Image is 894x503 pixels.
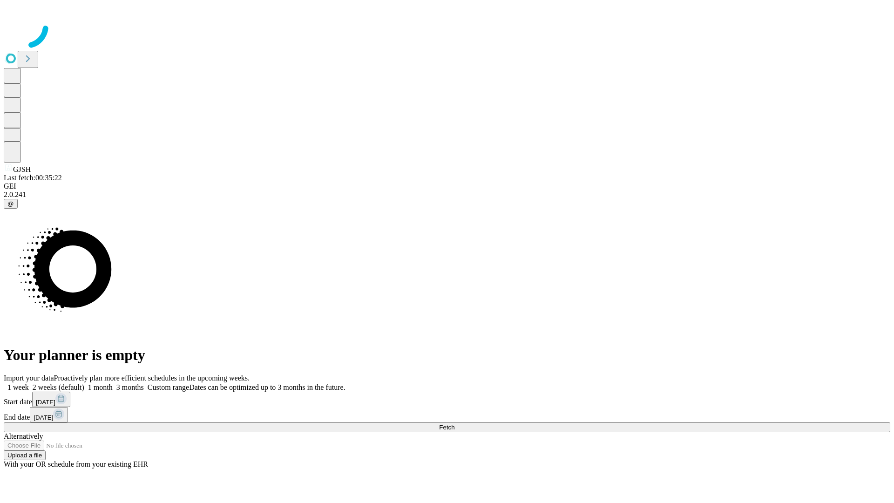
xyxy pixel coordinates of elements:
[4,422,890,432] button: Fetch
[189,383,345,391] span: Dates can be optimized up to 3 months in the future.
[4,190,890,199] div: 2.0.241
[32,392,70,407] button: [DATE]
[4,374,54,382] span: Import your data
[7,200,14,207] span: @
[4,460,148,468] span: With your OR schedule from your existing EHR
[4,182,890,190] div: GEI
[36,399,55,406] span: [DATE]
[4,347,890,364] h1: Your planner is empty
[4,174,62,182] span: Last fetch: 00:35:22
[439,424,454,431] span: Fetch
[33,383,84,391] span: 2 weeks (default)
[4,407,890,422] div: End date
[116,383,144,391] span: 3 months
[54,374,250,382] span: Proactively plan more efficient schedules in the upcoming weeks.
[4,450,46,460] button: Upload a file
[148,383,189,391] span: Custom range
[13,165,31,173] span: GJSH
[34,414,53,421] span: [DATE]
[7,383,29,391] span: 1 week
[4,432,43,440] span: Alternatively
[88,383,113,391] span: 1 month
[30,407,68,422] button: [DATE]
[4,392,890,407] div: Start date
[4,199,18,209] button: @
